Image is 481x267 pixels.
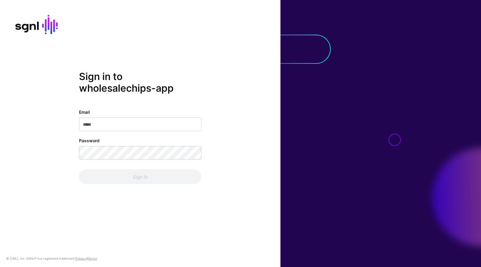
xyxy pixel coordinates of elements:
[79,109,90,115] label: Email
[6,256,97,261] div: © [URL], Inc. SGNL® is a registered trademark. &
[79,71,201,94] h2: Sign in to wholesalechips-app
[79,137,100,144] label: Password
[75,257,86,260] a: Privacy
[88,257,97,260] a: Terms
